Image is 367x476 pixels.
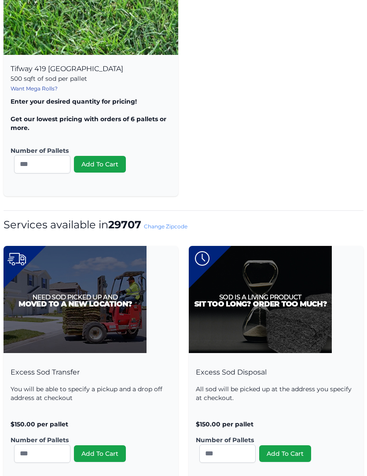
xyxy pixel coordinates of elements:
[108,218,141,231] strong: 29707
[74,156,126,173] button: Add To Cart
[4,55,178,196] div: Tifway 419 [GEOGRAPHIC_DATA]
[11,74,171,83] p: 500 sqft of sod per pallet
[11,436,164,444] label: Number of Pallets
[196,385,356,402] p: All sod will be picked up at the address you specify at checkout.
[196,436,349,444] label: Number of Pallets
[11,97,171,132] p: Enter your desired quantity for pricing! Get our lowest pricing with orders of 6 pallets or more.
[11,385,171,402] p: You will be able to specify a pickup and a drop off address at checkout
[4,218,363,232] h1: Services available in
[74,445,126,462] button: Add To Cart
[196,420,356,429] p: $150.00 per pallet
[189,246,332,353] img: Excess Sod Disposal Product Image
[4,246,147,353] img: Excess Sod Transfer Product Image
[259,445,311,462] button: Add To Cart
[11,146,164,155] label: Number of Pallets
[144,223,187,230] a: Change Zipcode
[11,420,171,429] p: $150.00 per pallet
[11,85,58,92] a: Want Mega Rolls?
